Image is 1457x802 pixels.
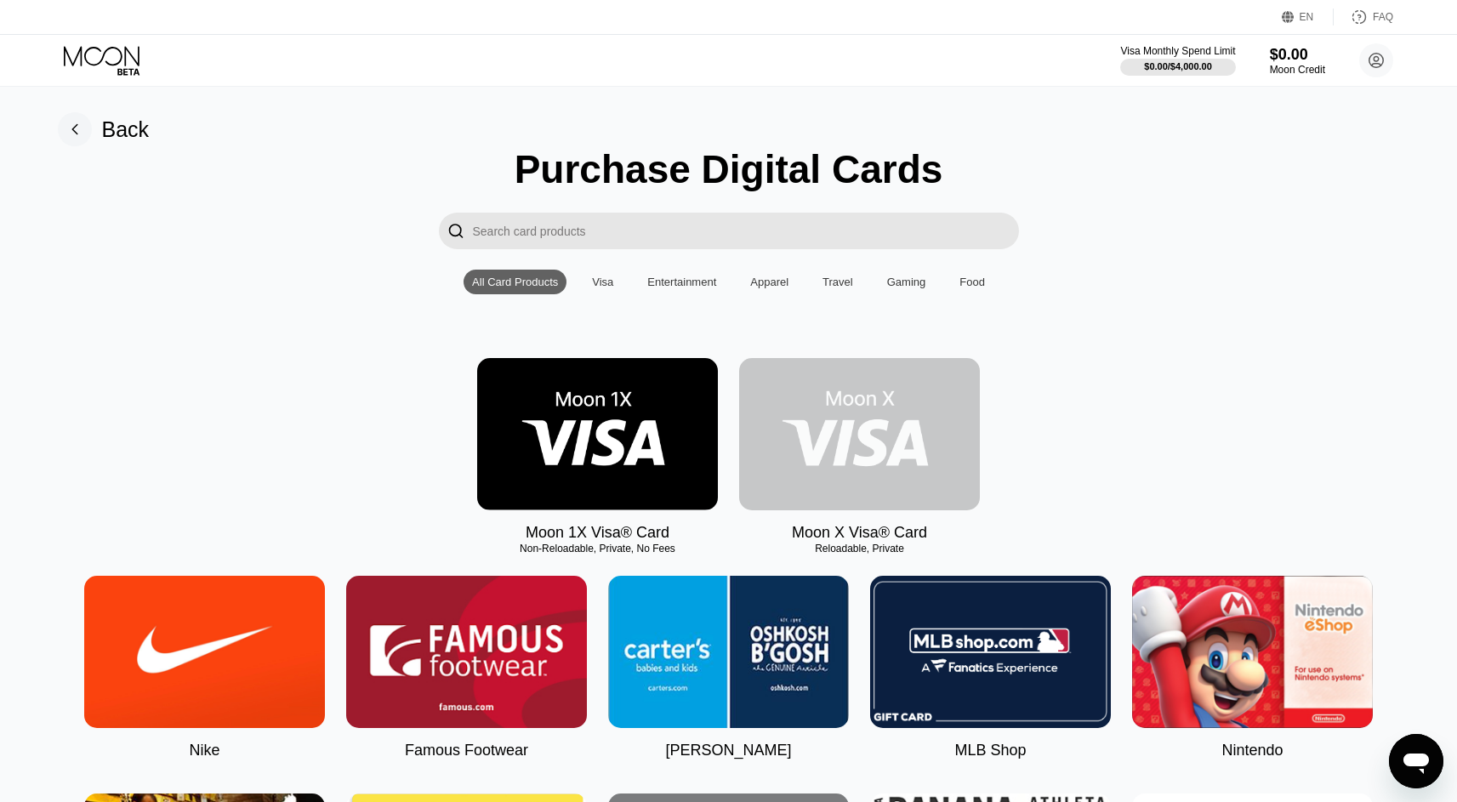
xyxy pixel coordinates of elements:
div: $0.00 / $4,000.00 [1144,61,1212,71]
div: $0.00Moon Credit [1270,46,1325,76]
iframe: Button to launch messaging window [1389,734,1443,788]
div: Moon 1X Visa® Card [526,524,669,542]
div: Non-Reloadable, Private, No Fees [477,543,718,555]
div: $0.00 [1270,46,1325,64]
div: Nike [189,742,219,759]
div: Apparel [750,276,788,288]
div: Travel [814,270,862,294]
div: Food [959,276,985,288]
div: Moon Credit [1270,64,1325,76]
div: [PERSON_NAME] [665,742,791,759]
div: Famous Footwear [405,742,528,759]
div: FAQ [1334,9,1393,26]
div: Visa [583,270,622,294]
div: All Card Products [472,276,558,288]
div: Travel [822,276,853,288]
div: EN [1300,11,1314,23]
div: Nintendo [1221,742,1283,759]
div: MLB Shop [954,742,1026,759]
div: Apparel [742,270,797,294]
div: Entertainment [647,276,716,288]
div: Gaming [887,276,926,288]
div: Visa Monthly Spend Limit$0.00/$4,000.00 [1120,45,1235,76]
div:  [447,221,464,241]
div: FAQ [1373,11,1393,23]
div: Purchase Digital Cards [515,146,943,192]
div: EN [1282,9,1334,26]
div: Back [58,112,150,146]
div: Back [102,117,150,142]
div: All Card Products [464,270,566,294]
input: Search card products [473,213,1019,249]
div: Gaming [879,270,935,294]
div: Moon X Visa® Card [792,524,927,542]
div:  [439,213,473,249]
div: Food [951,270,993,294]
div: Visa Monthly Spend Limit [1120,45,1235,57]
div: Visa [592,276,613,288]
div: Reloadable, Private [739,543,980,555]
div: Entertainment [639,270,725,294]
